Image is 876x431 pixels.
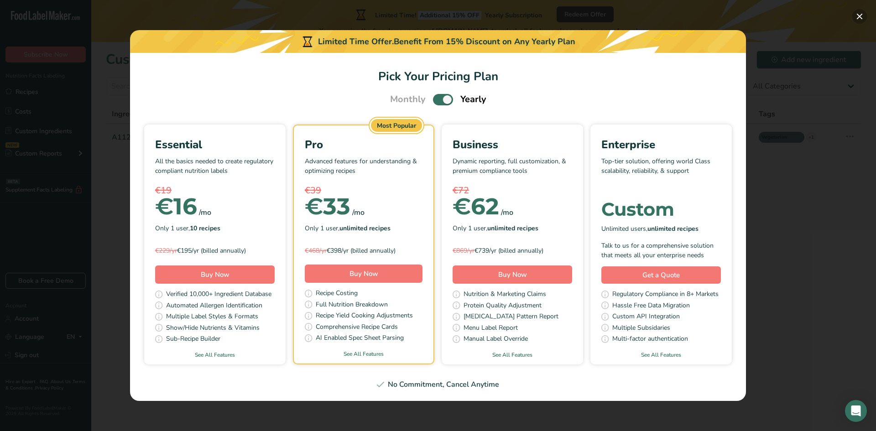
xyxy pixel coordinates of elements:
div: Pro [305,136,422,153]
button: Buy Now [155,265,275,284]
div: 33 [305,197,350,216]
div: 62 [453,197,499,216]
span: Automated Allergen Identification [166,301,262,312]
div: /mo [501,207,513,218]
div: €39 [305,184,422,197]
div: Benefit From 15% Discount on Any Yearly Plan [394,36,575,48]
span: €869/yr [453,246,474,255]
span: Sub-Recipe Builder [166,334,220,345]
div: €398/yr (billed annually) [305,246,422,255]
div: €19 [155,184,275,197]
span: Only 1 user, [453,223,538,233]
div: Limited Time Offer. [130,30,746,53]
span: Verified 10,000+ Ingredient Database [166,289,271,301]
span: Comprehensive Recipe Cards [316,322,398,333]
span: [MEDICAL_DATA] Pattern Report [464,312,558,323]
div: €72 [453,184,572,197]
p: Dynamic reporting, full customization, & premium compliance tools [453,156,572,184]
div: €195/yr (billed annually) [155,246,275,255]
span: € [305,192,323,220]
div: Essential [155,136,275,153]
span: Menu Label Report [464,323,518,334]
span: Yearly [460,93,486,106]
span: Regulatory Compliance in 8+ Markets [612,289,719,301]
span: Custom API Integration [612,312,680,323]
span: Recipe Yield Cooking Adjustments [316,311,413,322]
div: /mo [199,207,211,218]
span: Only 1 user, [305,223,391,233]
div: Business [453,136,572,153]
p: Advanced features for understanding & optimizing recipes [305,156,422,184]
span: Multiple Label Styles & Formats [166,312,258,323]
span: € [453,192,471,220]
span: Nutrition & Marketing Claims [464,289,546,301]
span: Protein Quality Adjustment [464,301,542,312]
span: Multiple Subsidaries [612,323,670,334]
div: Open Intercom Messenger [845,400,867,422]
span: €468/yr [305,246,327,255]
button: Buy Now [453,265,572,284]
span: Multi-factor authentication [612,334,688,345]
a: See All Features [442,351,583,359]
span: Buy Now [349,269,378,278]
span: Get a Quote [642,270,680,280]
b: 10 recipes [190,224,220,233]
a: See All Features [294,350,433,358]
a: See All Features [590,351,732,359]
b: unlimited recipes [339,224,391,233]
span: Hassle Free Data Migration [612,301,690,312]
b: unlimited recipes [647,224,699,233]
div: No Commitment, Cancel Anytime [141,379,735,390]
div: €739/yr (billed annually) [453,246,572,255]
span: Unlimited users, [601,224,699,234]
span: € [155,192,173,220]
p: All the basics needed to create regulatory compliant nutrition labels [155,156,275,184]
span: Buy Now [498,270,527,279]
b: unlimited recipes [487,224,538,233]
div: 16 [155,197,197,216]
span: Monthly [390,93,426,106]
a: See All Features [144,351,286,359]
div: Talk to us for a comprehensive solution that meets all your enterprise needs [601,241,721,260]
span: Recipe Costing [316,288,358,300]
div: /mo [352,207,365,218]
p: Top-tier solution, offering world Class scalability, reliability, & support [601,156,721,184]
button: Buy Now [305,265,422,283]
span: Full Nutrition Breakdown [316,300,388,311]
div: Enterprise [601,136,721,153]
span: Manual Label Override [464,334,528,345]
span: €229/yr [155,246,177,255]
h1: Pick Your Pricing Plan [141,68,735,85]
span: Only 1 user, [155,223,220,233]
span: Buy Now [201,270,229,279]
span: AI Enabled Spec Sheet Parsing [316,333,404,344]
a: Get a Quote [601,266,721,284]
div: Custom [601,200,721,218]
div: Most Popular [371,119,422,132]
span: Show/Hide Nutrients & Vitamins [166,323,260,334]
